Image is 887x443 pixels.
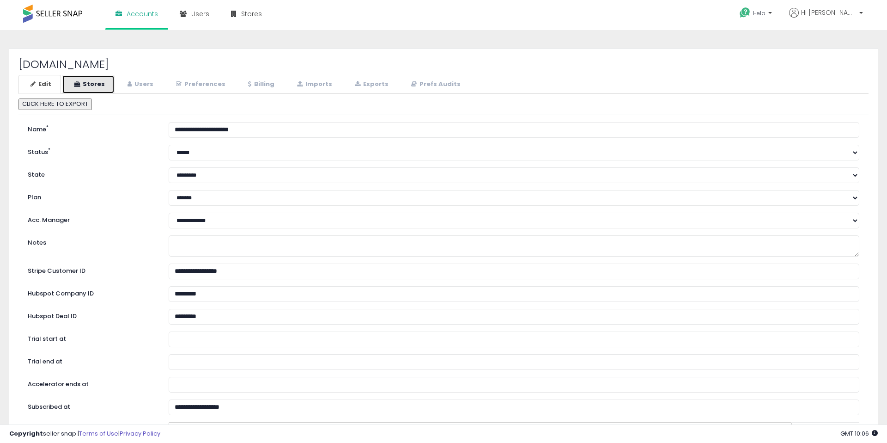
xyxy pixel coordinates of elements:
[9,429,43,438] strong: Copyright
[21,190,162,202] label: Plan
[739,7,751,18] i: Get Help
[840,429,878,438] span: 2025-09-8 10:06 GMT
[120,429,160,438] a: Privacy Policy
[801,8,857,17] span: Hi [PERSON_NAME]
[21,286,162,298] label: Hubspot Company ID
[241,9,262,18] span: Stores
[21,354,162,366] label: Trial end at
[21,400,162,412] label: Subscribed at
[21,167,162,179] label: State
[753,9,765,17] span: Help
[62,75,115,94] a: Stores
[21,332,162,344] label: Trial start at
[115,75,163,94] a: Users
[285,75,342,94] a: Imports
[79,429,118,438] a: Terms of Use
[21,309,162,321] label: Hubspot Deal ID
[21,264,162,276] label: Stripe Customer ID
[399,75,470,94] a: Prefs Audits
[18,58,869,70] h2: [DOMAIN_NAME]
[18,98,92,110] button: CLICK HERE TO EXPORT
[191,9,209,18] span: Users
[343,75,398,94] a: Exports
[21,235,162,247] label: Notes
[21,213,162,225] label: Acc. Manager
[21,122,162,134] label: Name
[789,8,863,29] a: Hi [PERSON_NAME]
[18,75,61,94] a: Edit
[236,75,284,94] a: Billing
[127,9,158,18] span: Accounts
[21,145,162,157] label: Status
[21,377,162,389] label: Accelerator ends at
[164,75,235,94] a: Preferences
[9,430,160,438] div: seller snap | |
